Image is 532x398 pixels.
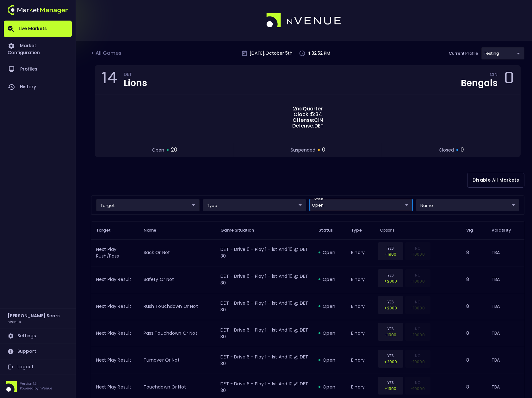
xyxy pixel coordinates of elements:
[409,332,426,338] p: -10000
[215,320,313,347] td: DET - Drive 6 - Play 1 - 1st and 10 @ DET 30
[492,227,519,233] span: Volatility
[461,320,486,347] td: 8
[382,326,399,332] p: YES
[461,79,498,88] div: Bengals
[4,78,72,96] a: History
[20,386,52,391] p: Powered by nVenue
[504,71,514,90] div: 0
[382,332,399,338] p: +1900
[461,239,486,266] td: 8
[382,386,399,392] p: +1900
[8,5,68,15] img: logo
[309,199,413,211] div: target
[4,359,72,375] a: Logout
[382,251,399,257] p: +1900
[4,381,72,392] div: Version 1.31Powered by nVenue
[139,347,216,374] td: turnover or not
[292,112,324,117] span: Clock : 5:34
[215,347,313,374] td: DET - Drive 6 - Play 1 - 1st and 10 @ DET 30
[203,199,306,211] div: target
[405,269,430,287] div: Obsolete
[319,357,341,363] div: open
[486,266,524,293] td: TBA
[266,13,342,28] img: logo
[382,272,399,278] p: YES
[144,227,165,233] span: Name
[466,227,481,233] span: Vig
[405,296,430,314] div: Obsolete
[139,320,216,347] td: pass touchdown or not
[8,319,21,324] h3: nVenue
[4,37,72,60] a: Market Configuration
[139,266,216,293] td: safety or not
[382,353,399,359] p: YES
[91,49,123,58] div: < All Games
[409,359,426,365] p: -10000
[382,305,399,311] p: +2000
[139,239,216,266] td: sack or not
[490,73,498,78] div: CIN
[102,71,117,90] div: 14
[322,146,325,154] span: 0
[319,384,341,390] div: open
[409,245,426,251] p: NO
[467,173,524,188] button: Disable All Markets
[461,266,486,293] td: 8
[139,293,216,320] td: rush touchdown or not
[220,227,262,233] span: Game Situation
[171,146,177,154] span: 20
[346,320,375,347] td: binary
[4,21,72,37] a: Live Markets
[4,328,72,344] a: Settings
[409,380,426,386] p: NO
[481,47,524,59] div: target
[405,377,430,395] div: Obsolete
[319,276,341,283] div: open
[250,50,293,57] p: [DATE] , October 5 th
[461,293,486,320] td: 8
[319,227,341,233] span: Status
[215,293,313,320] td: DET - Drive 6 - Play 1 - 1st and 10 @ DET 30
[439,147,454,153] span: closed
[382,245,399,251] p: YES
[405,242,430,260] div: Obsolete
[461,347,486,374] td: 8
[291,147,315,153] span: suspended
[461,146,464,154] span: 0
[382,278,399,284] p: +2000
[96,199,200,211] div: target
[346,239,375,266] td: binary
[416,199,519,211] div: target
[375,221,461,239] th: Options
[91,347,139,374] td: Next Play Result
[91,320,139,347] td: Next Play Result
[382,299,399,305] p: YES
[409,278,426,284] p: -10000
[486,239,524,266] td: TBA
[152,147,164,153] span: open
[346,293,375,320] td: binary
[319,249,341,256] div: open
[8,312,60,319] h2: [PERSON_NAME] Sears
[91,293,139,320] td: Next Play Result
[215,266,313,293] td: DET - Drive 6 - Play 1 - 1st and 10 @ DET 30
[405,323,430,341] div: Obsolete
[20,381,52,386] p: Version 1.31
[215,239,313,266] td: DET - Drive 6 - Play 1 - 1st and 10 @ DET 30
[346,266,375,293] td: binary
[290,123,325,129] span: Defense: DET
[382,380,399,386] p: YES
[409,305,426,311] p: -10000
[346,347,375,374] td: binary
[91,266,139,293] td: Next Play Result
[405,350,430,368] div: Obsolete
[382,359,399,365] p: +2000
[291,106,325,112] span: 2nd Quarter
[486,293,524,320] td: TBA
[409,353,426,359] p: NO
[409,251,426,257] p: -10000
[96,227,119,233] span: Target
[307,50,330,57] p: 4:32:52 PM
[4,344,72,359] a: Support
[486,320,524,347] td: TBA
